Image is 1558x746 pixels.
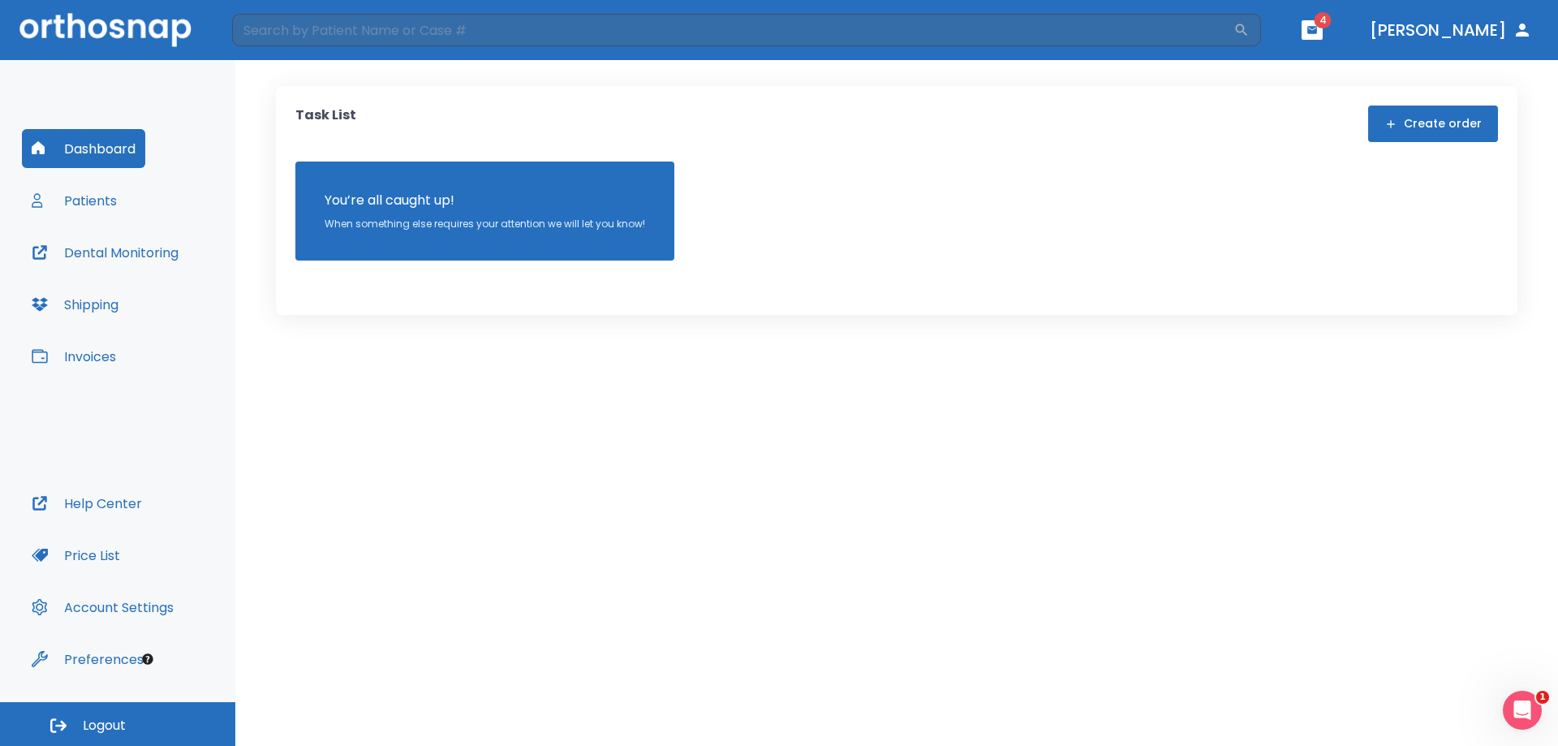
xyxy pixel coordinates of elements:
input: Search by Patient Name or Case # [232,14,1233,46]
button: Price List [22,536,130,575]
button: Dental Monitoring [22,233,188,272]
button: Create order [1368,106,1498,142]
button: [PERSON_NAME] [1363,15,1539,45]
button: Help Center [22,484,152,523]
button: Account Settings [22,588,183,627]
button: Invoices [22,337,126,376]
span: 4 [1315,12,1332,28]
span: 1 [1536,691,1549,704]
p: When something else requires your attention we will let you know! [325,217,645,231]
span: Logout [83,717,126,735]
button: Dashboard [22,129,145,168]
iframe: Intercom live chat [1503,691,1542,730]
button: Patients [22,181,127,220]
button: Shipping [22,285,128,324]
p: Task List [295,106,356,142]
img: Orthosnap [19,13,192,46]
button: Preferences [22,640,153,679]
div: Tooltip anchor [140,652,155,666]
p: You’re all caught up! [325,191,645,210]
